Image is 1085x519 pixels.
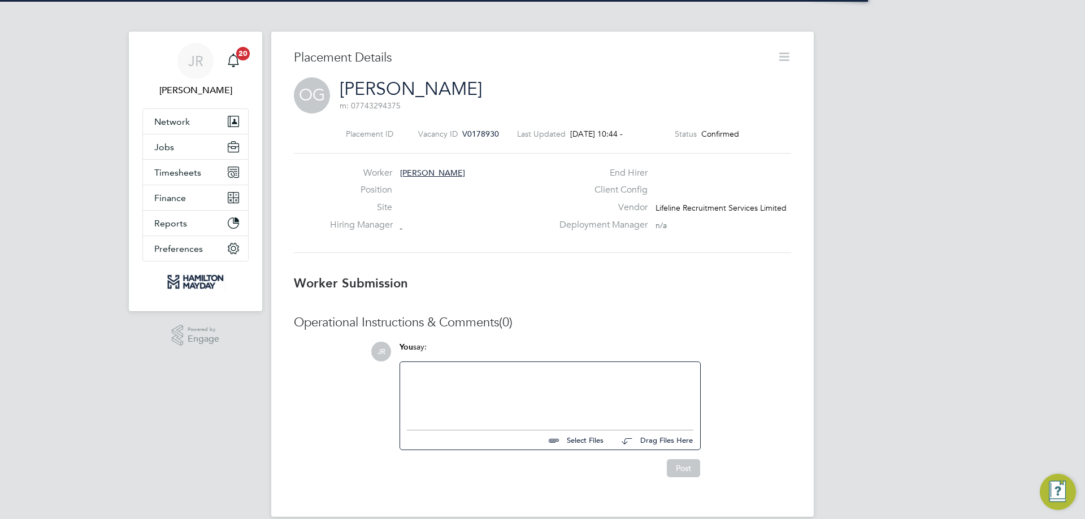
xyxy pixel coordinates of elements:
[570,129,623,139] span: [DATE] 10:44 -
[371,342,391,361] span: JR
[400,342,413,352] span: You
[143,185,248,210] button: Finance
[400,168,465,178] span: [PERSON_NAME]
[142,43,249,97] a: JR[PERSON_NAME]
[154,218,187,229] span: Reports
[553,167,648,179] label: End Hirer
[143,211,248,235] button: Reports
[172,325,220,346] a: Powered byEngage
[656,203,787,213] span: Lifeline Recruitment Services Limited
[143,236,248,261] button: Preferences
[154,116,190,127] span: Network
[294,77,330,114] span: OG
[142,84,249,97] span: Jordan Richardson
[154,193,186,203] span: Finance
[667,459,700,477] button: Post
[499,315,513,330] span: (0)
[154,142,174,152] span: Jobs
[675,129,697,139] label: Status
[188,334,219,344] span: Engage
[553,202,648,213] label: Vendor
[166,273,225,291] img: hamiltonmayday-logo-retina.png
[142,273,249,291] a: Go to home page
[294,50,769,66] h3: Placement Details
[154,243,203,254] span: Preferences
[418,129,458,139] label: Vacancy ID
[330,219,392,231] label: Hiring Manager
[188,325,219,334] span: Powered by
[656,220,667,230] span: n/a
[346,129,393,139] label: Placement ID
[294,276,408,291] b: Worker Submission
[400,342,701,361] div: say:
[236,47,250,60] span: 20
[154,167,201,178] span: Timesheets
[222,43,245,79] a: 20
[517,129,566,139] label: Last Updated
[129,32,262,311] nav: Main navigation
[553,219,648,231] label: Deployment Manager
[330,167,392,179] label: Worker
[1040,474,1076,510] button: Engage Resource Center
[330,202,392,213] label: Site
[330,184,392,196] label: Position
[462,129,499,139] span: V0178930
[294,315,791,331] h3: Operational Instructions & Comments
[143,134,248,159] button: Jobs
[613,429,693,452] button: Drag Files Here
[143,160,248,185] button: Timesheets
[340,101,401,111] span: m: 07743294375
[143,109,248,134] button: Network
[553,184,648,196] label: Client Config
[701,129,739,139] span: Confirmed
[188,54,203,68] span: JR
[340,78,482,100] a: [PERSON_NAME]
